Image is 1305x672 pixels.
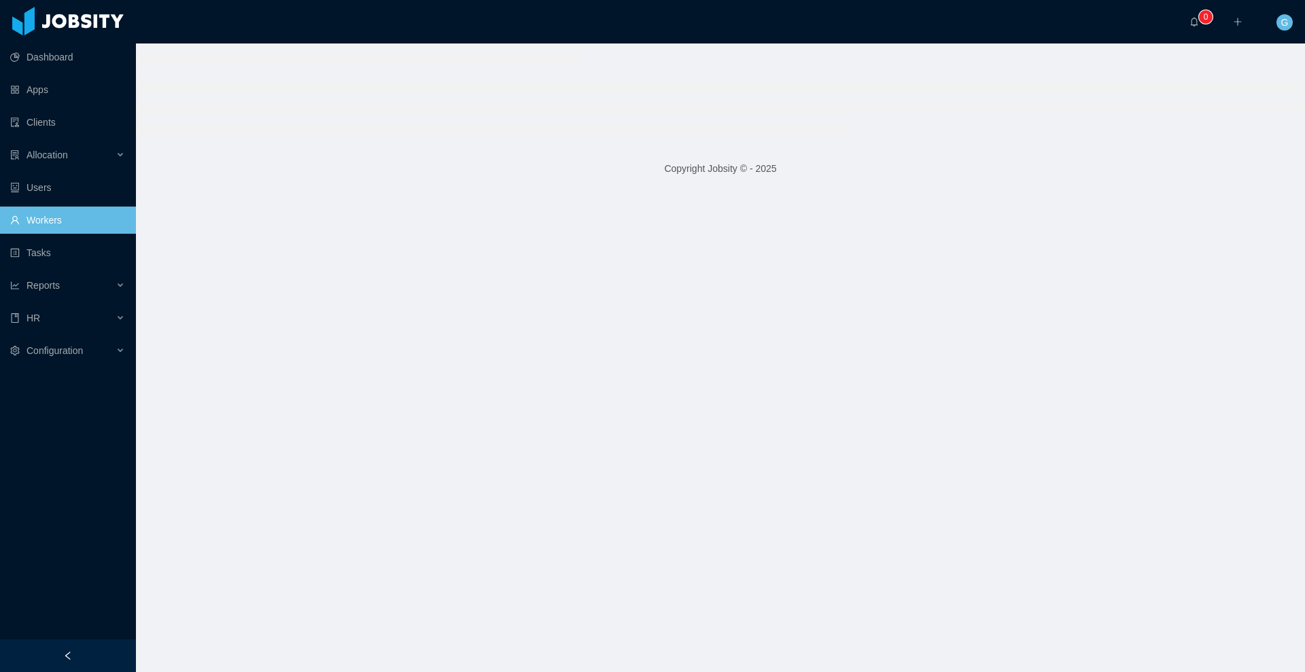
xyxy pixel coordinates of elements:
span: Reports [27,280,60,291]
span: HR [27,313,40,323]
i: icon: solution [10,150,20,160]
footer: Copyright Jobsity © - 2025 [136,145,1305,192]
i: icon: book [10,313,20,323]
span: G [1281,14,1289,31]
sup: 0 [1199,10,1213,24]
i: icon: bell [1189,17,1199,26]
span: Configuration [27,345,83,356]
a: icon: profileTasks [10,239,125,266]
a: icon: robotUsers [10,174,125,201]
i: icon: line-chart [10,281,20,290]
a: icon: pie-chartDashboard [10,43,125,71]
a: icon: appstoreApps [10,76,125,103]
a: icon: userWorkers [10,207,125,234]
a: icon: auditClients [10,109,125,136]
span: Allocation [27,149,68,160]
i: icon: setting [10,346,20,355]
i: icon: plus [1233,17,1242,26]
